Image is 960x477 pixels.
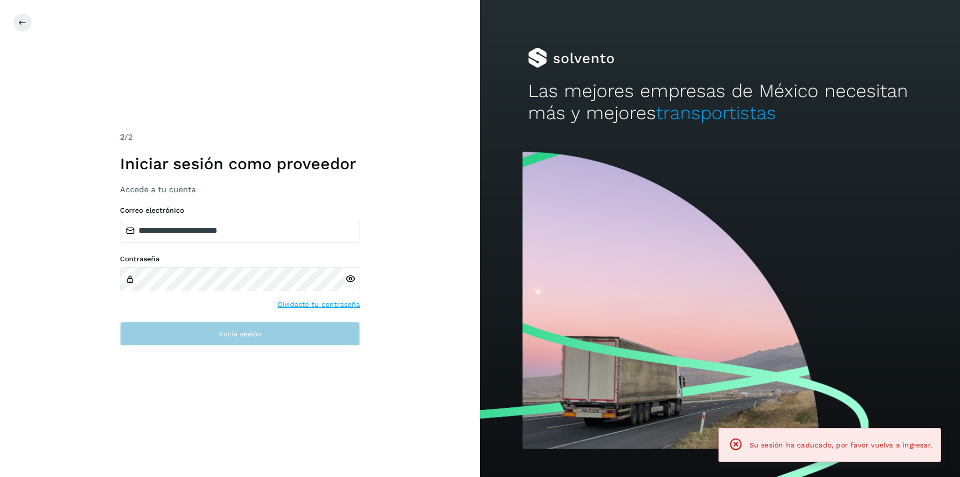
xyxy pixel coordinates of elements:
[277,299,360,310] a: Olvidaste tu contraseña
[120,131,360,143] div: /2
[528,80,912,125] h2: Las mejores empresas de México necesitan más y mejores
[120,322,360,346] button: Inicia sesión
[219,330,261,337] span: Inicia sesión
[656,102,776,124] span: transportistas
[120,206,360,215] label: Correo electrónico
[120,185,360,194] h3: Accede a tu cuenta
[120,154,360,173] h1: Iniciar sesión como proveedor
[120,132,124,142] span: 2
[749,441,932,449] span: Su sesión ha caducado, por favor vuelva a ingresar.
[120,255,360,263] label: Contraseña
